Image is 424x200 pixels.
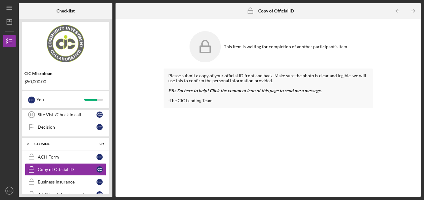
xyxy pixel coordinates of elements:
div: Site Visit/Check in call [38,112,96,117]
tspan: 14 [29,113,33,117]
div: C C [96,112,103,118]
div: C C [96,124,103,130]
div: 0 / 5 [93,142,105,146]
div: Business Insurance [38,179,96,184]
div: CLOSING [34,142,89,146]
div: C C [28,97,35,103]
div: $50,000.00 [24,79,107,84]
div: C C [96,166,103,173]
a: Copy of Official IDCC [25,163,106,176]
button: CC [3,184,16,197]
img: Product logo [22,25,109,62]
div: C C [96,179,103,185]
div: ACH Form [38,155,96,160]
div: Copy of Official ID [38,167,96,172]
a: DecisionCC [25,121,106,133]
div: Additional Requirements [38,192,96,197]
div: CIC Microloan [24,71,107,76]
div: -The CIC Lending Team [168,98,368,103]
div: C C [96,154,103,160]
a: 14Site Visit/Check in callCC [25,108,106,121]
div: C C [96,191,103,198]
a: ACH FormCC [25,151,106,163]
text: CC [7,189,12,193]
div: Please submit a copy of your official ID front and back. Make sure the photo is clear and legible... [168,73,368,83]
b: Copy of Official ID [258,8,294,13]
div: This item is waiting for completion of another participant's item [224,44,347,49]
b: Checklist [57,8,75,13]
a: Business InsuranceCC [25,176,106,188]
div: Decision [38,125,96,130]
div: You [37,94,84,105]
em: P.S.: I'm here to help! Click the comment icon of this page to send me a message. [168,88,322,93]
